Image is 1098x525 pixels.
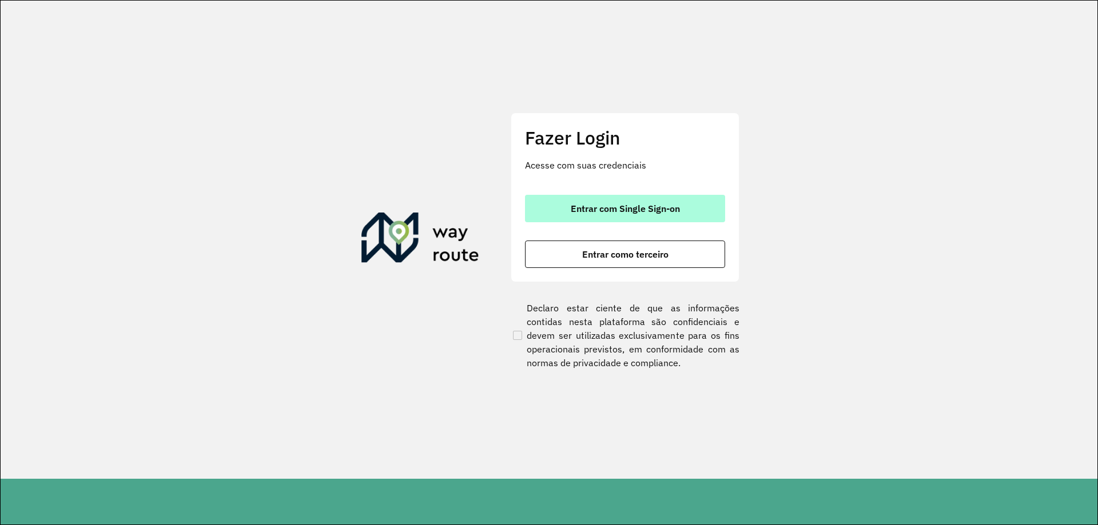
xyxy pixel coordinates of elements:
img: Roteirizador AmbevTech [361,213,479,267]
p: Acesse com suas credenciais [525,158,725,172]
span: Entrar como terceiro [582,250,669,259]
h2: Fazer Login [525,127,725,149]
span: Entrar com Single Sign-on [571,204,680,213]
label: Declaro estar ciente de que as informações contidas nesta plataforma são confidenciais e devem se... [511,301,739,370]
button: button [525,195,725,222]
button: button [525,241,725,268]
